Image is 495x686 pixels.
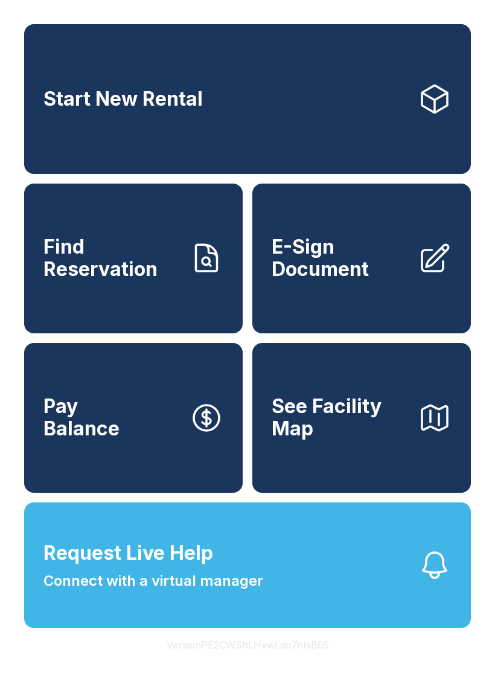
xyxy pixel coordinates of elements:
span: Find Reservation [43,236,180,280]
button: Request Live HelpConnect with a virtual manager [24,502,471,628]
a: PayBalance [24,343,243,493]
span: See Facility Map [272,396,408,440]
span: Connect with a virtual manager [43,570,263,592]
span: Pay Balance [43,396,120,440]
button: VersionPE2CWShLHxwLdo7nhiB05 [157,628,339,662]
a: E-Sign Document [252,184,471,333]
span: Request Live Help [43,539,213,568]
a: Start New Rental [24,24,471,174]
span: Start New Rental [43,88,203,111]
a: Find Reservation [24,184,243,333]
span: E-Sign Document [272,236,408,280]
button: See Facility Map [252,343,471,493]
